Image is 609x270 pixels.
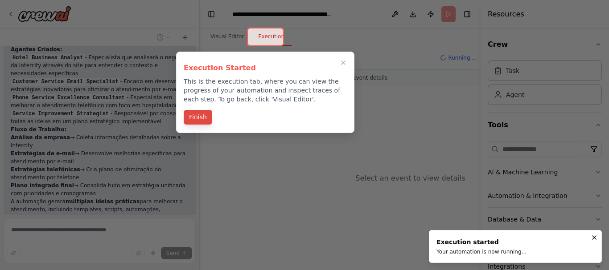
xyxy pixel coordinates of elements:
[184,110,212,125] button: Finish
[436,238,527,246] div: Execution started
[338,57,349,68] button: Close walkthrough
[184,77,347,104] p: This is the execution tab, where you can view the progress of your automation and inspect traces ...
[205,8,218,20] button: Hide left sidebar
[436,248,527,255] div: Your automation is now running...
[184,63,347,73] h3: Execution Started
